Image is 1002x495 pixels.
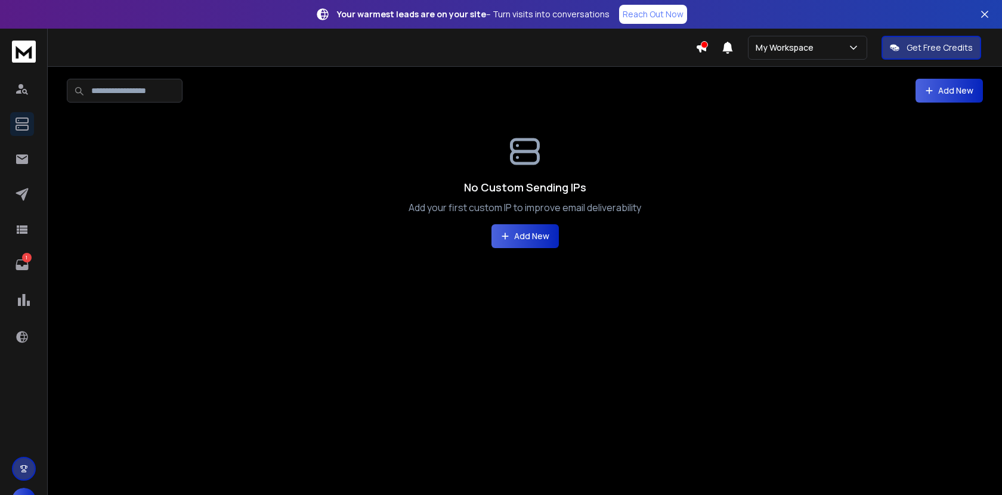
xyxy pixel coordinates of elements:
[337,8,610,20] p: – Turn visits into conversations
[491,224,559,248] button: Add New
[756,42,818,54] p: My Workspace
[619,5,687,24] a: Reach Out Now
[623,8,684,20] p: Reach Out Now
[409,179,641,196] h3: No Custom Sending IPs
[337,8,486,20] strong: Your warmest leads are on your site
[22,253,32,262] p: 1
[409,200,641,215] p: Add your first custom IP to improve email deliverability
[907,42,973,54] p: Get Free Credits
[10,253,34,277] a: 1
[882,36,981,60] button: Get Free Credits
[916,79,983,103] button: Add New
[12,41,36,63] img: logo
